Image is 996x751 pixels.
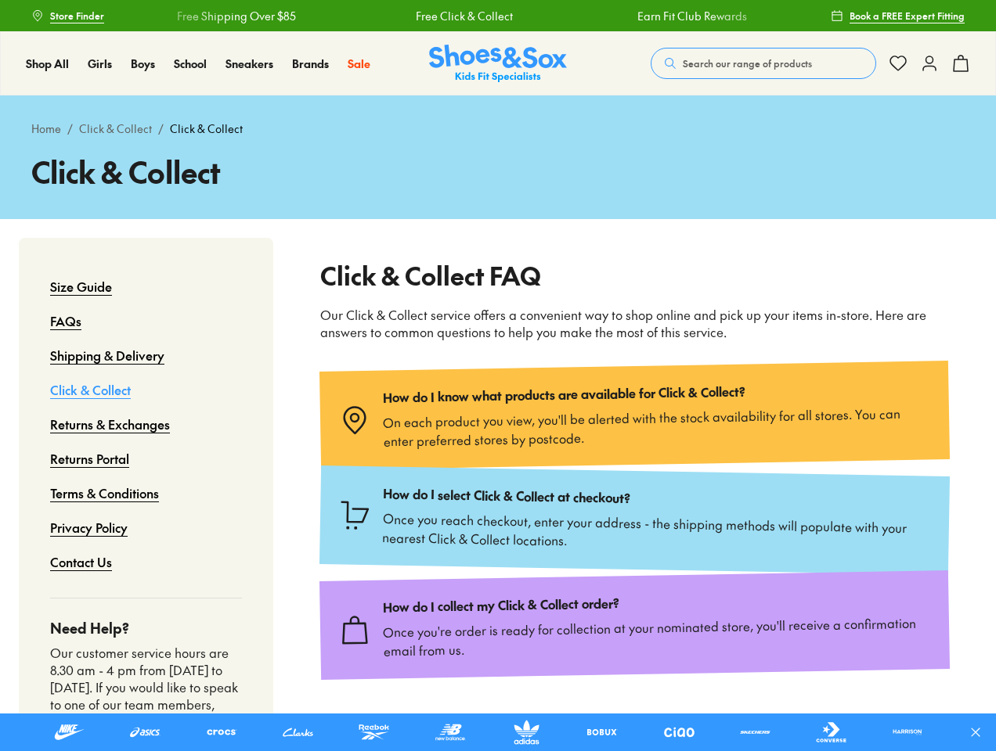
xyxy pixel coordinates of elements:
img: SNS_Logo_Responsive.svg [429,45,567,83]
a: Returns Portal [50,441,129,476]
span: Store Finder [50,9,104,23]
a: FAQs [50,304,81,338]
a: Brands [292,56,329,72]
p: Our Click & Collect service offers a convenient way to shop online and pick up your items in-stor... [320,307,949,341]
a: Contact Us [50,544,112,579]
p: Once you reach checkout, enter your address - the shipping methods will populate with your neares... [382,508,930,555]
a: Home [31,120,61,137]
span: Boys [131,56,155,71]
img: Type_cart.svg [339,499,371,531]
p: On each product you view, you'll be alerted with the stock availability for all stores. You can e... [383,403,931,450]
a: Free Shipping Over $85 [177,8,296,24]
a: Store Finder [31,2,104,30]
a: Terms & Conditions [50,476,159,510]
a: Size Guide [50,269,112,304]
h1: Click & Collect [31,149,965,194]
div: / / [31,120,965,137]
p: How do I collect my Click & Collect order? [382,589,929,616]
span: Sneakers [226,56,273,71]
a: Boys [131,56,155,72]
span: Brands [292,56,329,71]
a: Click & Collect [79,120,152,137]
a: Click & Collect [50,372,131,407]
span: Sale [348,56,370,71]
p: How do I know what products are available for Click & Collect? [382,379,929,406]
span: Shop All [26,56,69,71]
span: Book a FREE Expert Fitting [850,9,965,23]
img: Type_bag.svg [339,614,371,646]
span: Click & Collect [170,120,243,137]
button: Search our range of products [651,48,876,79]
a: Girls [88,56,112,72]
a: Free Click & Collect [416,8,513,24]
p: Once you're order is ready for collection at your nominated store, you'll receive a confirmation ... [383,613,931,659]
span: School [174,56,207,71]
a: Sneakers [226,56,273,72]
a: School [174,56,207,72]
h2: Click & Collect FAQ [320,257,949,294]
span: Girls [88,56,112,71]
p: How do I select Click & Collect at checkout? [383,485,930,512]
span: Search our range of products [683,56,812,70]
img: Type_pin-location.svg [339,404,371,437]
h4: Need Help? [50,617,242,638]
a: Sale [348,56,370,72]
a: Book a FREE Expert Fitting [831,2,965,30]
a: Privacy Policy [50,510,128,544]
a: Earn Fit Club Rewards [637,8,746,24]
a: Shop All [26,56,69,72]
a: Returns & Exchanges [50,407,170,441]
a: Shoes & Sox [429,45,567,83]
a: Shipping & Delivery [50,338,164,372]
